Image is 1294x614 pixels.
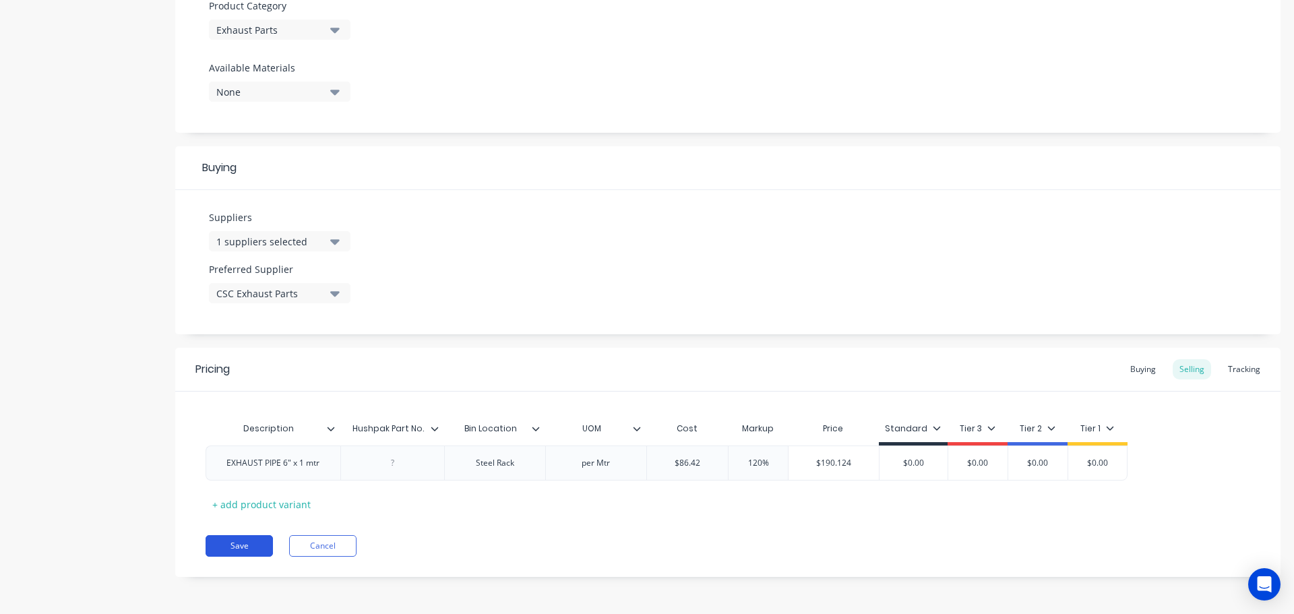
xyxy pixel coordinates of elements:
div: Tier 2 [1020,423,1055,435]
div: Bin Location [444,412,537,446]
div: EXHAUST PIPE 6" x 1 mtr [216,454,330,472]
div: EXHAUST PIPE 6" x 1 mtrSteel Rackper Mtr$86.42120%$190.124$0.00$0.00$0.00$0.00 [206,446,1128,481]
label: Suppliers [209,210,350,224]
div: Steel Rack [461,454,528,472]
div: UOM [545,415,646,442]
label: Preferred Supplier [209,262,350,276]
div: $0.00 [1004,446,1072,480]
div: Standard [885,423,941,435]
div: 1 suppliers selected [216,235,324,249]
div: Buying [1123,359,1163,379]
div: $0.00 [880,446,948,480]
div: Hushpak Part No. [340,412,436,446]
div: Cost [646,415,729,442]
button: None [209,82,350,102]
div: Hushpak Part No. [340,415,444,442]
div: CSC Exhaust Parts [216,286,324,301]
button: Save [206,535,273,557]
div: Exhaust Parts [216,23,324,37]
div: Tier 3 [960,423,995,435]
div: 120% [725,446,792,480]
button: 1 suppliers selected [209,231,350,251]
div: Price [788,415,879,442]
div: $190.124 [789,446,879,480]
div: None [216,85,324,99]
button: Exhaust Parts [209,20,350,40]
div: Open Intercom Messenger [1248,568,1281,601]
div: Tracking [1221,359,1267,379]
div: Markup [728,415,788,442]
div: $86.42 [647,446,729,480]
div: + add product variant [206,494,317,515]
div: Description [206,412,332,446]
div: Selling [1173,359,1211,379]
div: Bin Location [444,415,545,442]
label: Available Materials [209,61,350,75]
div: $0.00 [944,446,1012,480]
div: UOM [545,412,638,446]
button: CSC Exhaust Parts [209,283,350,303]
div: Description [206,415,340,442]
button: Cancel [289,535,357,557]
div: Pricing [195,361,230,377]
div: $0.00 [1064,446,1131,480]
div: Tier 1 [1080,423,1114,435]
div: Buying [175,146,1281,190]
div: per Mtr [562,454,629,472]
